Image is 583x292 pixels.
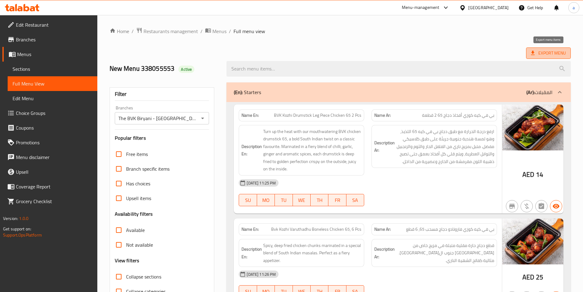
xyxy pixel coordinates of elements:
[178,66,194,72] span: Active
[110,64,219,73] h2: New Menu 338055553
[205,27,226,35] a: Menus
[212,28,226,35] span: Menus
[396,242,494,264] span: قطع دجاج حارة مقلية متبلة في مزيج خاص من ماسالا جنوب الهند. مثالية كفاتح الشهية الناري.
[17,51,92,58] span: Menus
[522,271,534,283] span: AED
[277,196,290,205] span: TU
[8,62,97,76] a: Sections
[110,27,571,35] nav: breadcrumb
[263,242,361,264] span: Spicy, deep fried chicken chunks marinated in a special blend of South Indian masalas. Perfect as...
[198,114,207,123] button: Open
[110,28,129,35] a: Home
[126,195,151,202] span: Upsell items
[115,257,140,264] h3: View filters
[328,194,346,206] button: FR
[115,210,153,218] h3: Availability filters
[374,226,391,233] strong: Name Ar:
[8,76,97,91] a: Full Menu View
[506,200,518,212] button: Not branch specific item
[573,4,575,11] span: a
[2,179,97,194] a: Coverage Report
[16,21,92,28] span: Edit Restaurant
[2,17,97,32] a: Edit Restaurant
[16,139,92,146] span: Promotions
[13,80,92,87] span: Full Menu View
[531,49,566,57] span: Export Menu
[2,32,97,47] a: Branches
[234,28,265,35] span: Full menu view
[126,241,153,248] span: Not available
[200,28,203,35] li: /
[522,169,534,180] span: AED
[229,28,231,35] li: /
[132,28,134,35] li: /
[536,271,543,283] span: 25
[226,61,571,77] input: search
[2,150,97,165] a: Menu disclaimer
[126,273,161,280] span: Collapse sections
[274,112,361,119] span: BVK Kozhi Drumstick Leg Piece Chicken 65 2 Pcs
[293,194,311,206] button: WE
[260,196,272,205] span: MO
[244,180,278,186] span: [DATE] 11:25 PM
[241,112,259,119] strong: Name En:
[8,91,97,106] a: Edit Menu
[126,226,145,234] span: Available
[468,4,509,11] div: [GEOGRAPHIC_DATA]
[311,194,328,206] button: TH
[241,245,262,260] strong: Description En:
[406,226,494,233] span: بي في كيه كوزي فاروتادو دجاج مسحب 65, 6 قطع
[374,245,395,260] strong: Description Ar:
[349,196,362,205] span: SA
[2,165,97,179] a: Upsell
[144,28,198,35] span: Restaurants management
[3,231,42,239] a: Support.OpsPlatform
[136,27,198,35] a: Restaurants management
[526,47,571,59] span: Export Menu
[126,150,148,158] span: Free items
[19,214,28,222] span: 1.0.0
[550,200,562,212] button: Available
[126,180,150,187] span: Has choices
[535,200,547,212] button: Not has choices
[115,135,209,142] h3: Popular filters
[374,139,395,154] strong: Description Ar:
[13,95,92,102] span: Edit Menu
[331,196,344,205] span: FR
[275,194,293,206] button: TU
[402,4,439,11] div: Menu-management
[422,112,494,119] span: بي في كيه كوزي أفخاذ دجاج 65 2 قطعة
[16,198,92,205] span: Grocery Checklist
[526,89,552,96] p: المقبلات
[521,200,533,212] button: Purchased item
[16,36,92,43] span: Branches
[374,112,391,119] strong: Name Ar:
[234,89,261,96] p: Starters
[3,214,18,222] span: Version:
[16,109,92,117] span: Choice Groups
[295,196,308,205] span: WE
[263,128,361,173] span: Turn up the heat with our mouthwatering BVK chicken drumstick 65, a bold South Indian twist on a ...
[271,226,361,233] span: Bvk Kozhi Varuthadhu Boneless Chicken 65, 6 Pcs
[244,271,278,277] span: [DATE] 11:26 PM
[241,226,259,233] strong: Name En:
[313,196,326,205] span: TH
[178,66,194,73] div: Active
[257,194,275,206] button: MO
[526,88,535,97] b: (Ar):
[126,165,170,173] span: Branch specific items
[226,82,571,102] div: (En): Starters(Ar):المقبلات
[239,194,257,206] button: SU
[536,169,543,180] span: 14
[2,47,97,62] a: Menus
[346,194,364,206] button: SA
[2,120,97,135] a: Coupons
[3,225,31,233] span: Get support on:
[502,104,563,150] img: TheBVKBiryani_BVK_Kozhi_D638878219190397541.jpg
[396,128,494,165] span: ارفع درجة الحرارة مع طبق دجاج بي في كيه 65 اللذيذ، وهو لمسة هندية جنوبية جريئة على طبق كلاسيكي مف...
[2,135,97,150] a: Promotions
[115,88,209,101] div: Filter
[502,218,563,264] img: TheBVKBiryani_Bvk_Kozhi_V638878219187386551.jpg
[234,88,243,97] b: (En):
[16,124,92,131] span: Coupons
